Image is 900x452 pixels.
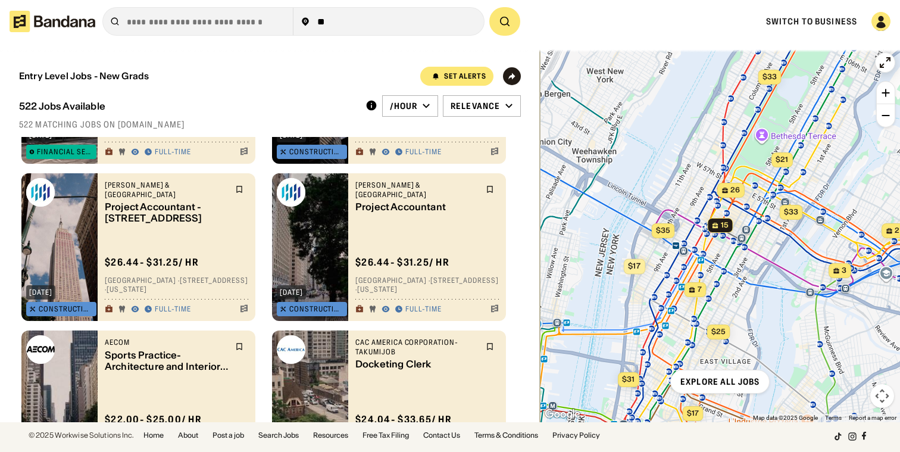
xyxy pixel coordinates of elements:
div: Project Accountant [355,202,479,213]
div: $ 26.44 - $31.25 / hr [355,256,449,269]
div: [DATE] [280,289,303,296]
div: © 2025 Workwise Solutions Inc. [29,432,134,439]
a: Terms & Conditions [474,432,538,439]
div: Entry Level Jobs - New Grads [19,71,149,82]
div: Construction [289,148,344,155]
div: 522 Jobs Available [19,101,105,112]
a: Terms (opens in new tab) [825,414,842,421]
img: CAC America Corporation- Takumijob logo [277,335,305,364]
div: Full-time [155,148,191,157]
a: Resources [313,432,348,439]
div: Full-time [405,305,442,314]
div: Project Accountant - [STREET_ADDRESS] [105,202,228,225]
img: AECOM logo [26,335,55,364]
img: Bandana logotype [10,11,95,32]
a: Switch to Business [766,16,857,27]
a: Contact Us [423,432,460,439]
a: Privacy Policy [552,432,600,439]
div: [PERSON_NAME] & [GEOGRAPHIC_DATA] [355,180,479,199]
div: Sports Practice- Architecture and Interior Summer Interns [105,350,228,372]
span: $25 [711,327,725,336]
div: $ 24.04 - $33.65 / hr [355,413,452,426]
div: Docketing Clerk [355,359,479,370]
div: [GEOGRAPHIC_DATA] · [STREET_ADDRESS] · [US_STATE] [105,276,248,294]
span: $33 [783,207,798,216]
a: Home [143,432,164,439]
div: CAC America Corporation- Takumijob [355,338,479,356]
span: $21 [776,155,788,164]
span: 2 [895,226,899,236]
div: Full-time [405,148,442,157]
button: Map camera controls [870,384,894,408]
span: $35 [655,226,670,235]
a: Report a map error [849,414,896,421]
span: 26 [730,185,740,195]
div: AECOM [105,338,228,347]
div: $ 26.44 - $31.25 / hr [105,256,199,269]
div: [PERSON_NAME] & [GEOGRAPHIC_DATA] [105,180,228,199]
img: Hardesty & Hanover logo [26,178,55,207]
div: Construction [39,306,93,313]
span: $17 [628,261,640,270]
div: $ 22.00 - $25.00 / hr [105,413,202,426]
span: 3 [842,266,846,276]
div: grid [19,137,520,422]
div: Relevance [451,101,500,111]
div: Set Alerts [444,73,487,80]
span: $17 [686,409,698,417]
span: 7 [697,285,701,295]
span: 15 [720,220,728,230]
a: Post a job [212,432,244,439]
div: Financial Services [37,148,93,155]
span: Map data ©2025 Google [753,414,818,421]
div: Construction [289,306,344,313]
div: Explore all jobs [680,378,760,386]
div: [GEOGRAPHIC_DATA] · [STREET_ADDRESS] · [US_STATE] [355,276,499,294]
div: 522 matching jobs on [DOMAIN_NAME] [19,119,521,130]
span: $33 [762,72,776,81]
a: Free Tax Filing [362,432,409,439]
img: Google [543,407,582,422]
img: Hardesty & Hanover logo [277,178,305,207]
div: [DATE] [29,289,52,296]
a: Search Jobs [258,432,299,439]
a: About [178,432,198,439]
div: /hour [390,101,418,111]
a: Open this area in Google Maps (opens a new window) [543,407,582,422]
div: Full-time [155,305,191,314]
